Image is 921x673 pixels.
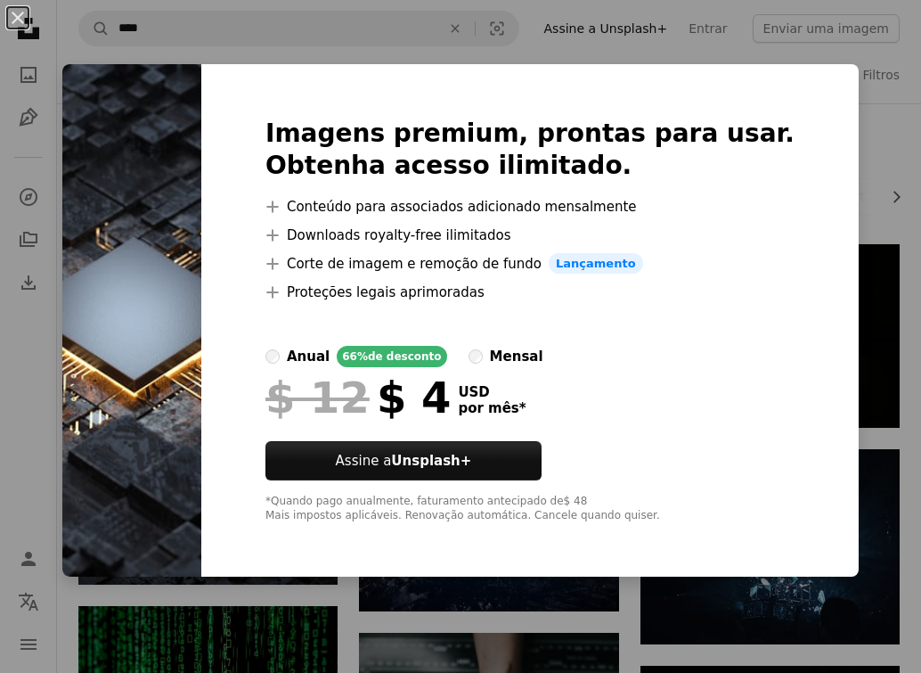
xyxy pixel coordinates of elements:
span: por mês * [458,400,526,416]
h2: Imagens premium, prontas para usar. Obtenha acesso ilimitado. [265,118,795,182]
div: anual [287,346,330,367]
strong: Unsplash+ [391,453,471,469]
li: Proteções legais aprimoradas [265,282,795,303]
img: premium_photo-1683121716061-3faddf4dc504 [62,64,201,578]
li: Corte de imagem e remoção de fundo [265,253,795,275]
button: Assine aUnsplash+ [265,441,542,480]
div: mensal [490,346,543,367]
div: *Quando pago anualmente, faturamento antecipado de $ 48 Mais impostos aplicáveis. Renovação autom... [265,495,795,523]
input: anual66%de desconto [265,349,280,364]
div: $ 4 [265,374,451,421]
span: Lançamento [549,253,643,275]
li: Downloads royalty-free ilimitados [265,225,795,246]
span: $ 12 [265,374,370,421]
div: 66% de desconto [337,346,446,367]
input: mensal [469,349,483,364]
li: Conteúdo para associados adicionado mensalmente [265,196,795,217]
span: USD [458,384,526,400]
